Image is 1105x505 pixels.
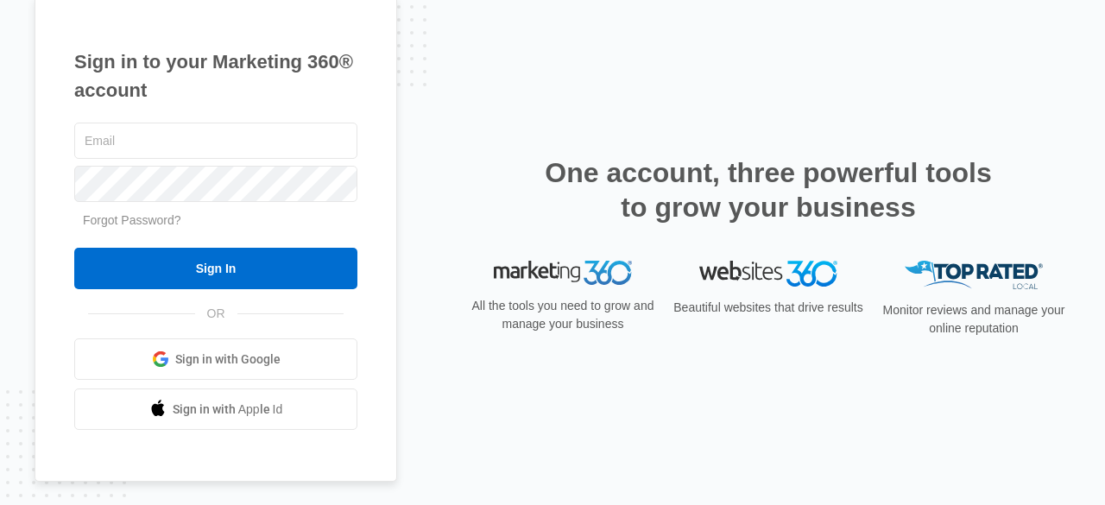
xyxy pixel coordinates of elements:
[74,248,357,289] input: Sign In
[74,388,357,430] a: Sign in with Apple Id
[494,261,632,285] img: Marketing 360
[672,299,865,317] p: Beautiful websites that drive results
[699,261,837,286] img: Websites 360
[466,297,660,333] p: All the tools you need to grow and manage your business
[173,401,283,419] span: Sign in with Apple Id
[83,213,181,227] a: Forgot Password?
[74,123,357,159] input: Email
[74,47,357,104] h1: Sign in to your Marketing 360® account
[905,261,1043,289] img: Top Rated Local
[877,301,1070,338] p: Monitor reviews and manage your online reputation
[540,155,997,224] h2: One account, three powerful tools to grow your business
[195,305,237,323] span: OR
[74,338,357,380] a: Sign in with Google
[175,350,281,369] span: Sign in with Google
